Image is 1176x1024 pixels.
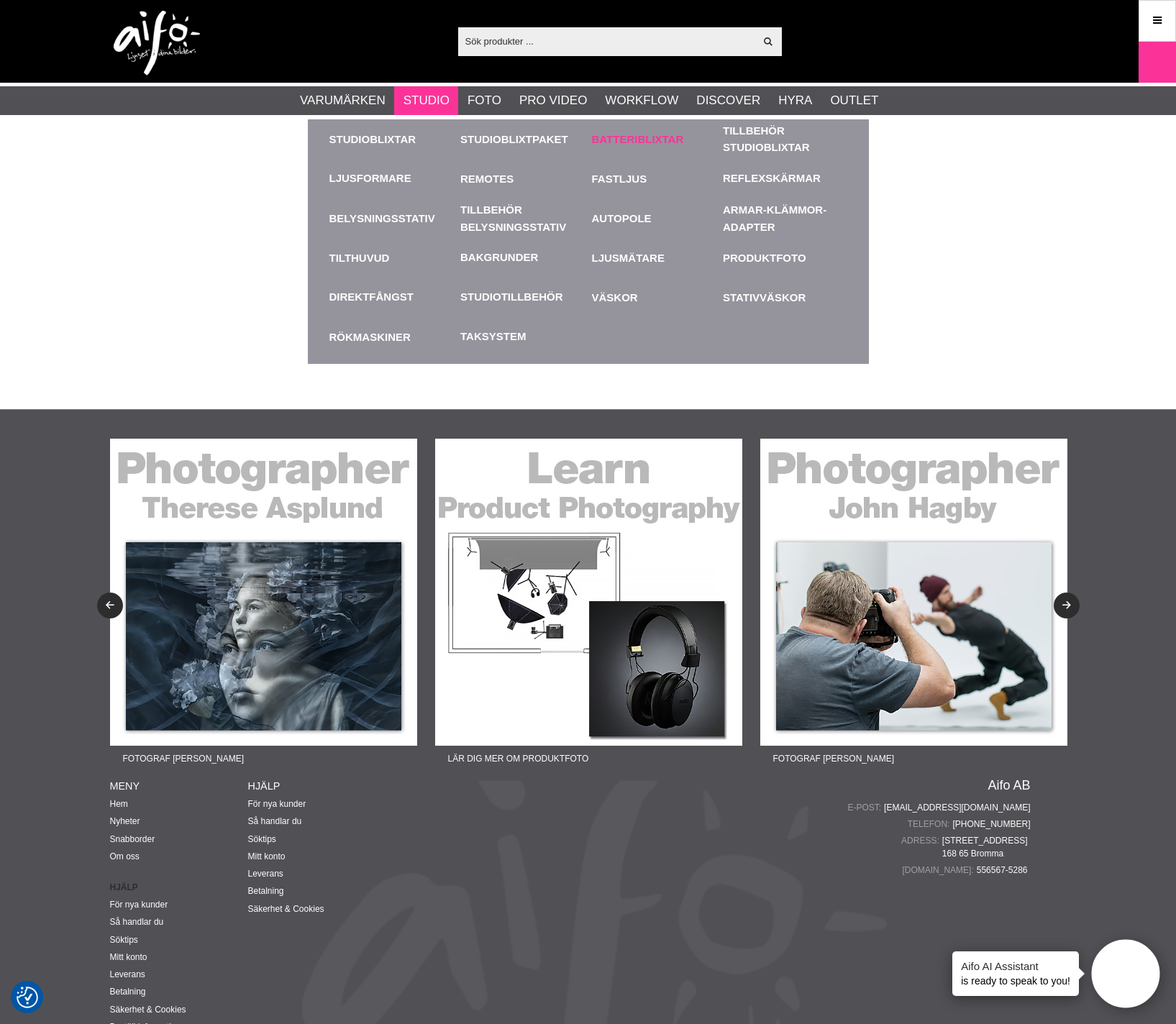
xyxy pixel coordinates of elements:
[110,746,257,772] span: Fotograf [PERSON_NAME]
[901,834,942,847] span: Adress:
[723,198,847,238] a: Armar-Klämmor-Adapter
[17,987,38,1008] img: Revisit consent button
[248,799,306,809] a: För nya kunder
[404,91,450,110] a: Studio
[723,170,821,187] a: Reflexskärmar
[760,439,1067,772] a: Annons:22-08F banner-sidfot-john.jpgFotograf [PERSON_NAME]
[592,238,716,278] a: Ljusmätare
[248,816,302,826] a: Så handlar du
[884,801,1030,814] a: [EMAIL_ADDRESS][DOMAIN_NAME]
[460,289,563,306] a: Studiotillbehör
[248,779,386,793] h4: Hjälp
[942,834,1031,860] span: [STREET_ADDRESS] 168 65 Bromma
[114,11,200,76] img: logo.png
[605,91,678,110] a: Workflow
[110,779,248,793] h4: Meny
[830,91,878,110] a: Outlet
[723,123,847,155] a: Tillbehör Studioblixtar
[458,30,755,52] input: Sök produkter ...
[519,91,587,110] a: Pro Video
[110,851,140,861] a: Om oss
[460,119,585,159] a: Studioblixtpaket
[988,779,1030,792] a: Aifo AB
[248,869,283,879] a: Leverans
[1054,593,1080,618] button: Next
[908,818,953,831] span: Telefon:
[329,238,454,278] a: Tilthuvud
[952,951,1079,996] div: is ready to speak to you!
[460,159,585,198] a: Remotes
[110,1005,186,1015] a: Säkerhet & Cookies
[952,818,1030,831] a: [PHONE_NUMBER]
[592,119,716,159] a: Batteriblixtar
[329,198,454,238] a: Belysningsstativ
[248,834,276,844] a: Söktips
[110,969,145,979] a: Leverans
[460,329,526,345] a: Taksystem
[110,917,164,927] a: Så handlar du
[460,198,585,238] a: Tillbehör Belysningsstativ
[97,593,123,618] button: Previous
[248,851,286,861] a: Mitt konto
[110,952,147,962] a: Mitt konto
[592,278,716,317] a: Väskor
[592,198,716,238] a: Autopole
[329,317,454,357] a: Rökmaskiner
[460,250,538,266] a: Bakgrunder
[592,159,716,198] a: Fastljus
[110,439,417,746] img: Annons:22-06F banner-sidfot-therese.jpg
[300,91,386,110] a: Varumärken
[435,439,742,746] img: Annons:22-07F banner-sidfot-learn-product.jpg
[760,746,907,772] span: Fotograf [PERSON_NAME]
[723,238,847,278] a: Produktfoto
[723,278,847,317] a: Stativväskor
[329,119,454,159] a: Studioblixtar
[977,864,1031,877] span: 556567-5286
[329,170,411,187] a: Ljusformare
[110,881,248,894] strong: Hjälp
[329,289,414,306] a: Direktfångst
[468,91,501,110] a: Foto
[110,987,146,997] a: Betalning
[248,904,324,914] a: Säkerhet & Cookies
[435,439,742,772] a: Annons:22-07F banner-sidfot-learn-product.jpgLär dig mer om produktfoto
[248,886,284,896] a: Betalning
[110,439,417,772] a: Annons:22-06F banner-sidfot-therese.jpgFotograf [PERSON_NAME]
[961,959,1070,974] h4: Aifo AI Assistant
[847,801,884,814] span: E-post:
[696,91,760,110] a: Discover
[902,864,976,877] span: [DOMAIN_NAME]:
[110,799,128,809] a: Hem
[435,746,602,772] span: Lär dig mer om produktfoto
[110,816,140,826] a: Nyheter
[110,834,155,844] a: Snabborder
[17,984,38,1010] button: Samtyckesinställningar
[760,439,1067,746] img: Annons:22-08F banner-sidfot-john.jpg
[110,900,168,910] a: För nya kunder
[778,91,812,110] a: Hyra
[110,935,138,945] a: Söktips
